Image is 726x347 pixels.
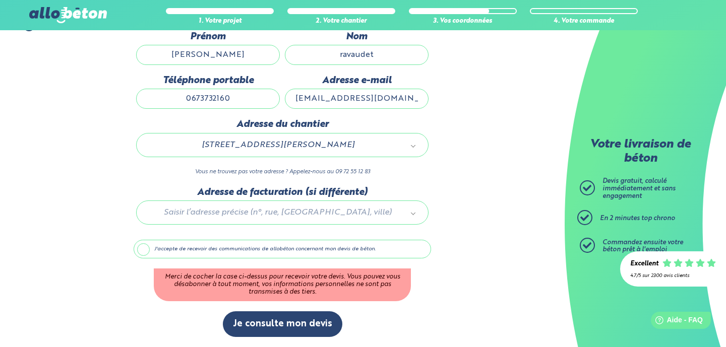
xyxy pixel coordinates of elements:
[285,31,429,42] label: Nom
[223,311,342,337] button: Je consulte mon devis
[151,138,405,152] span: [STREET_ADDRESS][PERSON_NAME]
[409,18,517,25] div: 3. Vos coordonnées
[136,75,280,86] label: Téléphone portable
[602,178,676,199] span: Devis gratuit, calculé immédiatement et sans engagement
[166,18,274,25] div: 1. Votre projet
[134,240,431,259] label: J'accepte de recevoir des communications de allobéton concernant mon devis de béton.
[136,167,429,177] p: Vous ne trouvez pas votre adresse ? Appelez-nous au 09 72 55 12 83
[630,260,658,268] div: Excellent
[136,45,280,65] input: Quel est votre prénom ?
[636,308,715,336] iframe: Help widget launcher
[136,89,280,109] input: ex : 0642930817
[136,119,429,130] label: Adresse du chantier
[630,273,716,279] div: 4.7/5 sur 2300 avis clients
[147,138,418,152] a: [STREET_ADDRESS][PERSON_NAME]
[29,7,107,23] img: allobéton
[287,18,395,25] div: 2. Votre chantier
[285,89,429,109] input: ex : contact@allobeton.fr
[582,138,698,166] p: Votre livraison de béton
[600,215,675,222] span: En 2 minutes top chrono
[602,239,683,253] span: Commandez ensuite votre béton prêt à l'emploi
[285,45,429,65] input: Quel est votre nom de famille ?
[154,268,411,301] div: Merci de cocher la case ci-dessus pour recevoir votre devis. Vous pouvez vous désabonner à tout m...
[530,18,638,25] div: 4. Votre commande
[136,31,280,42] label: Prénom
[285,75,429,86] label: Adresse e-mail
